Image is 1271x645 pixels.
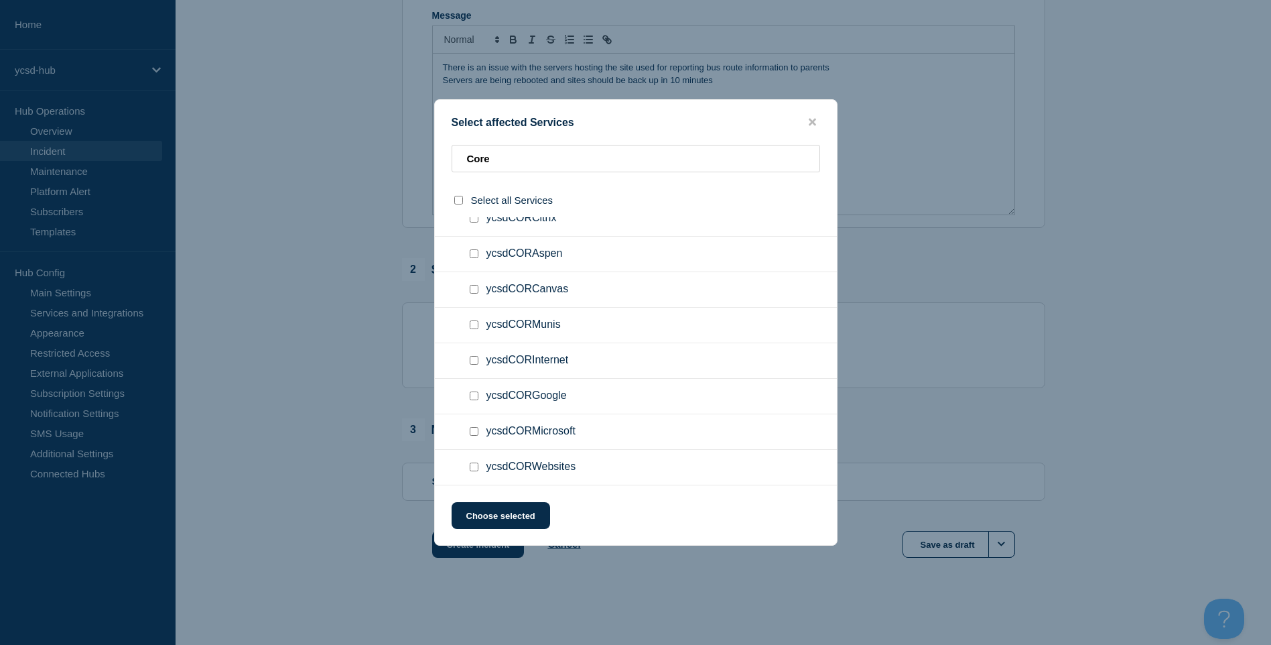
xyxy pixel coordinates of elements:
span: ycsdCORWebsites [486,461,576,474]
span: Select all Services [471,194,553,206]
span: ycsdCORCanvas [486,283,569,296]
div: Select affected Services [435,116,837,129]
input: ycsdCORInternet checkbox [470,356,478,365]
input: ycsdCORWebsites checkbox [470,463,478,471]
input: ycsdCORCitrix checkbox [470,214,478,223]
input: ycsdCORCanvas checkbox [470,285,478,294]
span: ycsdCORAspen [486,247,563,261]
input: ycsdCORMicrosoft checkbox [470,427,478,436]
button: close button [805,116,820,129]
input: select all checkbox [454,196,463,204]
span: ycsdCORMunis [486,318,561,332]
span: ycsdCORInternet [486,354,569,367]
span: ycsdCORGoogle [486,390,567,403]
span: ycsdCORCitrix [486,212,557,225]
input: ycsdCORGoogle checkbox [470,392,478,400]
span: ycsdCORMicrosoft [486,425,576,438]
button: Choose selected [452,502,550,529]
input: ycsdCORAspen checkbox [470,249,478,258]
input: Search [452,145,820,172]
input: ycsdCORMunis checkbox [470,320,478,329]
